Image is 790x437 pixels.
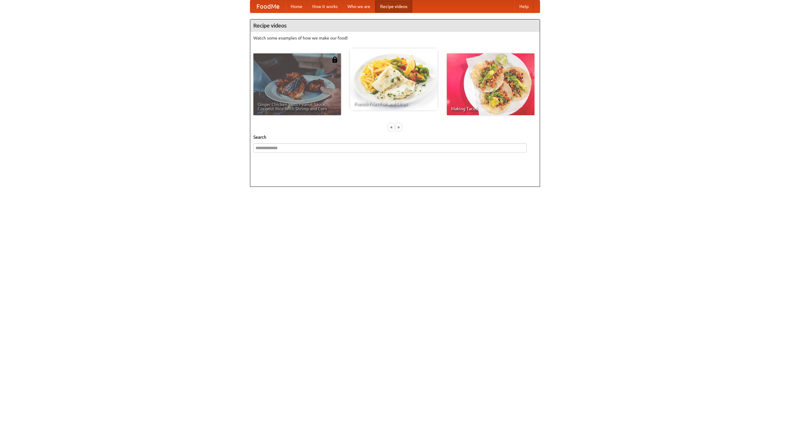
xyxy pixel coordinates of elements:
div: « [389,123,394,131]
a: Who we are [343,0,375,13]
img: 483408.png [332,57,338,63]
p: Watch some examples of how we make our food! [253,35,537,41]
a: Making Tacos [447,53,534,115]
div: » [396,123,401,131]
h4: Recipe videos [250,19,540,32]
a: FoodMe [250,0,286,13]
h5: Search [253,134,537,140]
a: Home [286,0,307,13]
a: How it works [307,0,343,13]
a: Recipe videos [375,0,412,13]
span: Making Tacos [451,107,530,111]
span: French Fries Fish and Chips [354,102,433,106]
a: Help [514,0,534,13]
a: French Fries Fish and Chips [350,48,438,110]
